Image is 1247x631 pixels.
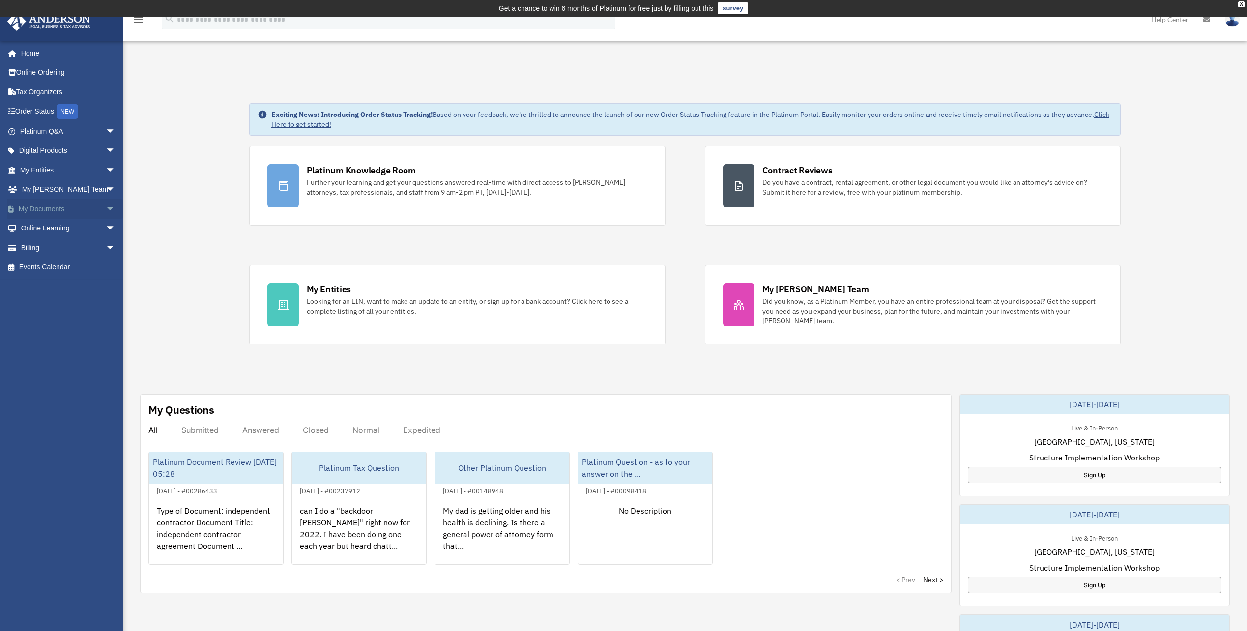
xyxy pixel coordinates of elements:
[7,102,130,122] a: Order StatusNEW
[578,497,712,574] div: No Description
[578,452,712,484] div: Platinum Question - as to your answer on the ...
[291,452,427,565] a: Platinum Tax Question[DATE] - #00237912can I do a "backdoor [PERSON_NAME]" right now for 2022. I ...
[148,402,214,417] div: My Questions
[718,2,748,14] a: survey
[1225,12,1240,27] img: User Pic
[7,43,125,63] a: Home
[1063,532,1126,543] div: Live & In-Person
[403,425,440,435] div: Expedited
[762,296,1103,326] div: Did you know, as a Platinum Member, you have an entire professional team at your disposal? Get th...
[762,164,833,176] div: Contract Reviews
[106,219,125,239] span: arrow_drop_down
[57,104,78,119] div: NEW
[705,146,1121,226] a: Contract Reviews Do you have a contract, rental agreement, or other legal document you would like...
[106,238,125,258] span: arrow_drop_down
[292,497,426,574] div: can I do a "backdoor [PERSON_NAME]" right now for 2022. I have been doing one each year but heard...
[7,219,130,238] a: Online Learningarrow_drop_down
[271,110,1109,129] a: Click Here to get started!
[271,110,1113,129] div: Based on your feedback, we're thrilled to announce the launch of our new Order Status Tracking fe...
[292,485,368,495] div: [DATE] - #00237912
[149,452,283,484] div: Platinum Document Review [DATE] 05:28
[148,452,284,565] a: Platinum Document Review [DATE] 05:28[DATE] - #00286433Type of Document: independent contractor D...
[968,467,1221,483] a: Sign Up
[7,258,130,277] a: Events Calendar
[762,177,1103,197] div: Do you have a contract, rental agreement, or other legal document you would like an attorney's ad...
[7,141,130,161] a: Digital Productsarrow_drop_down
[7,160,130,180] a: My Entitiesarrow_drop_down
[149,497,283,574] div: Type of Document: independent contractor Document Title: independent contractor agreement Documen...
[181,425,219,435] div: Submitted
[1034,546,1155,558] span: [GEOGRAPHIC_DATA], [US_STATE]
[960,505,1229,524] div: [DATE]-[DATE]
[7,82,130,102] a: Tax Organizers
[307,283,351,295] div: My Entities
[960,395,1229,414] div: [DATE]-[DATE]
[106,180,125,200] span: arrow_drop_down
[149,485,225,495] div: [DATE] - #00286433
[4,12,93,31] img: Anderson Advisors Platinum Portal
[106,141,125,161] span: arrow_drop_down
[923,575,943,585] a: Next >
[303,425,329,435] div: Closed
[1238,1,1245,7] div: close
[968,577,1221,593] a: Sign Up
[499,2,714,14] div: Get a chance to win 6 months of Platinum for free just by filling out this
[242,425,279,435] div: Answered
[307,164,416,176] div: Platinum Knowledge Room
[705,265,1121,344] a: My [PERSON_NAME] Team Did you know, as a Platinum Member, you have an entire professional team at...
[249,265,666,344] a: My Entities Looking for an EIN, want to make an update to an entity, or sign up for a bank accoun...
[7,180,130,200] a: My [PERSON_NAME] Teamarrow_drop_down
[307,296,647,316] div: Looking for an EIN, want to make an update to an entity, or sign up for a bank account? Click her...
[1034,436,1155,448] span: [GEOGRAPHIC_DATA], [US_STATE]
[292,452,426,484] div: Platinum Tax Question
[106,199,125,219] span: arrow_drop_down
[578,452,713,565] a: Platinum Question - as to your answer on the ...[DATE] - #00098418No Description
[7,63,130,83] a: Online Ordering
[7,238,130,258] a: Billingarrow_drop_down
[133,17,145,26] a: menu
[7,199,130,219] a: My Documentsarrow_drop_down
[762,283,869,295] div: My [PERSON_NAME] Team
[7,121,130,141] a: Platinum Q&Aarrow_drop_down
[435,485,511,495] div: [DATE] - #00148948
[148,425,158,435] div: All
[352,425,379,435] div: Normal
[435,497,569,574] div: My dad is getting older and his health is declining. Is there a general power of attorney form th...
[1063,422,1126,432] div: Live & In-Person
[435,452,569,484] div: Other Platinum Question
[106,160,125,180] span: arrow_drop_down
[1029,452,1160,463] span: Structure Implementation Workshop
[578,485,654,495] div: [DATE] - #00098418
[307,177,647,197] div: Further your learning and get your questions answered real-time with direct access to [PERSON_NAM...
[164,13,175,24] i: search
[435,452,570,565] a: Other Platinum Question[DATE] - #00148948My dad is getting older and his health is declining. Is ...
[1029,562,1160,574] span: Structure Implementation Workshop
[249,146,666,226] a: Platinum Knowledge Room Further your learning and get your questions answered real-time with dire...
[271,110,433,119] strong: Exciting News: Introducing Order Status Tracking!
[133,14,145,26] i: menu
[106,121,125,142] span: arrow_drop_down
